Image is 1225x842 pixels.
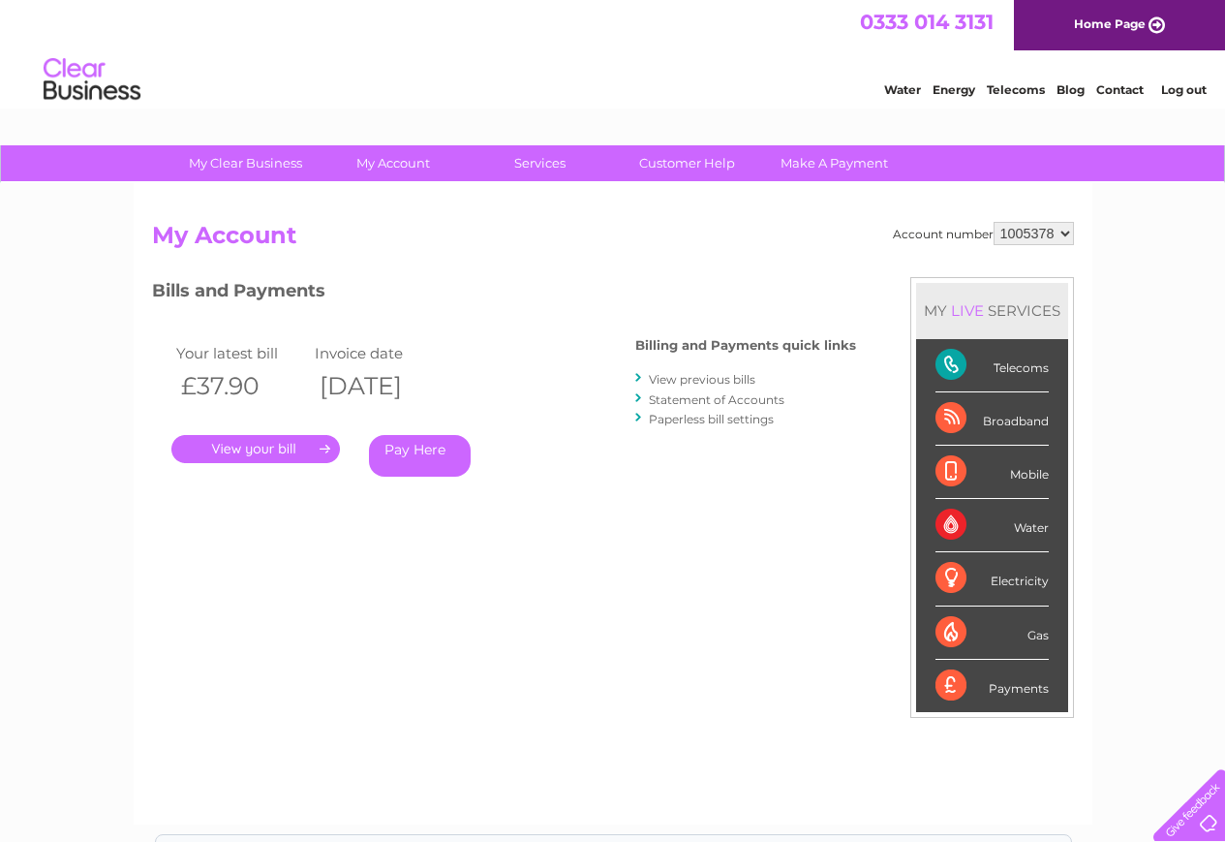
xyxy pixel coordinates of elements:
[166,145,325,181] a: My Clear Business
[935,339,1049,392] div: Telecoms
[754,145,914,181] a: Make A Payment
[43,50,141,109] img: logo.png
[947,301,988,320] div: LIVE
[310,366,449,406] th: [DATE]
[171,340,311,366] td: Your latest bill
[171,366,311,406] th: £37.90
[649,412,774,426] a: Paperless bill settings
[313,145,473,181] a: My Account
[369,435,471,477] a: Pay Here
[893,222,1074,245] div: Account number
[916,283,1068,338] div: MY SERVICES
[460,145,620,181] a: Services
[1161,82,1207,97] a: Log out
[987,82,1045,97] a: Telecoms
[935,499,1049,552] div: Water
[935,607,1049,660] div: Gas
[607,145,767,181] a: Customer Help
[935,660,1049,712] div: Payments
[171,435,340,463] a: .
[635,338,856,353] h4: Billing and Payments quick links
[935,446,1049,499] div: Mobile
[860,10,994,34] a: 0333 014 3131
[152,222,1074,259] h2: My Account
[933,82,975,97] a: Energy
[935,552,1049,606] div: Electricity
[649,392,784,407] a: Statement of Accounts
[310,340,449,366] td: Invoice date
[1096,82,1144,97] a: Contact
[156,11,1071,94] div: Clear Business is a trading name of Verastar Limited (registered in [GEOGRAPHIC_DATA] No. 3667643...
[649,372,755,387] a: View previous bills
[884,82,921,97] a: Water
[152,277,856,311] h3: Bills and Payments
[1057,82,1085,97] a: Blog
[935,392,1049,446] div: Broadband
